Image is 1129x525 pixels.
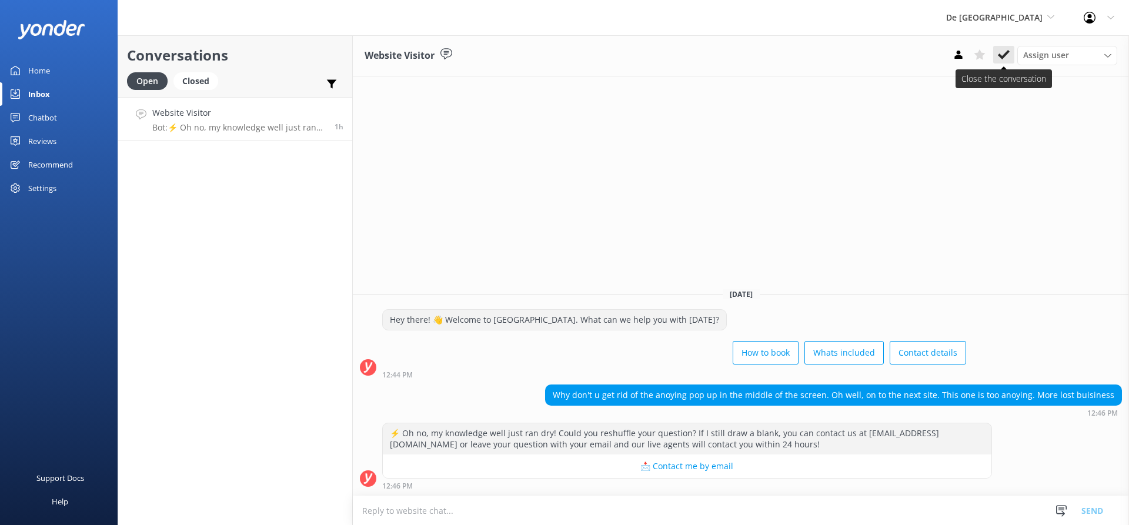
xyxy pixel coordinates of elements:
div: Assign User [1017,46,1117,65]
div: Hey there! 👋 Welcome to [GEOGRAPHIC_DATA]. What can we help you with [DATE]? [383,310,726,330]
div: Reviews [28,129,56,153]
img: yonder-white-logo.png [18,20,85,39]
p: Bot: ⚡ Oh no, my knowledge well just ran dry! Could you reshuffle your question? If I still draw ... [152,122,326,133]
div: Why don't u get rid of the anoying pop up in the middle of the screen. Oh well, on to the next si... [546,385,1121,405]
div: Inbox [28,82,50,106]
span: Assign user [1023,49,1069,62]
strong: 12:44 PM [382,372,413,379]
div: Sep 07 2025 12:46pm (UTC -04:00) America/Caracas [545,409,1122,417]
h3: Website Visitor [365,48,435,63]
div: Chatbot [28,106,57,129]
strong: 12:46 PM [382,483,413,490]
div: Sep 07 2025 12:44pm (UTC -04:00) America/Caracas [382,370,966,379]
div: Settings [28,176,56,200]
a: Website VisitorBot:⚡ Oh no, my knowledge well just ran dry! Could you reshuffle your question? If... [118,97,352,141]
strong: 12:46 PM [1087,410,1118,417]
button: 📩 Contact me by email [383,454,991,478]
a: Open [127,74,173,87]
button: Contact details [890,341,966,365]
div: ⚡ Oh no, my knowledge well just ran dry! Could you reshuffle your question? If I still draw a bla... [383,423,991,454]
span: Sep 07 2025 12:46pm (UTC -04:00) America/Caracas [335,122,343,132]
span: [DATE] [723,289,760,299]
button: How to book [733,341,799,365]
div: Home [28,59,50,82]
button: Whats included [804,341,884,365]
span: De [GEOGRAPHIC_DATA] [946,12,1043,23]
div: Closed [173,72,218,90]
h2: Conversations [127,44,343,66]
a: Closed [173,74,224,87]
div: Open [127,72,168,90]
div: Help [52,490,68,513]
div: Recommend [28,153,73,176]
h4: Website Visitor [152,106,326,119]
div: Support Docs [36,466,84,490]
div: Sep 07 2025 12:46pm (UTC -04:00) America/Caracas [382,481,992,490]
